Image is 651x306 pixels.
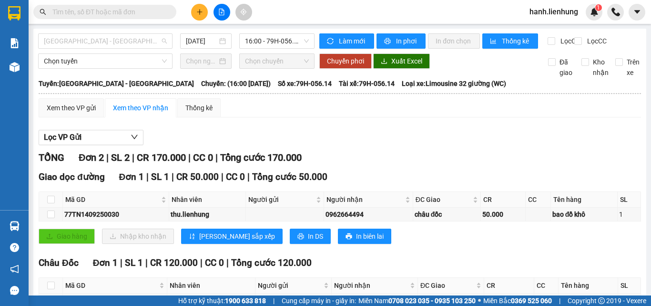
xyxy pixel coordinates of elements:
[10,264,19,274] span: notification
[40,9,46,15] span: search
[39,229,95,244] button: uploadGiao hàng
[102,229,174,244] button: downloadNhập kho nhận
[172,171,174,182] span: |
[248,194,314,205] span: Người gửi
[150,257,198,268] span: CR 120.000
[64,295,165,306] div: VPPR1409250022
[189,233,195,241] span: sort-ascending
[333,295,416,306] div: 0368483274
[556,57,576,78] span: Đã giao
[178,295,266,306] span: Hỗ trợ kỹ thuật:
[245,54,309,68] span: Chọn chuyến
[326,194,403,205] span: Người nhận
[618,192,641,208] th: SL
[218,9,225,15] span: file-add
[358,295,476,306] span: Miền Nam
[214,4,230,21] button: file-add
[258,280,322,291] span: Người gửi
[381,58,387,65] span: download
[132,152,134,163] span: |
[200,257,203,268] span: |
[10,38,20,48] img: solution-icon
[290,229,331,244] button: printerIn DS
[47,103,96,113] div: Xem theo VP gửi
[188,152,191,163] span: |
[52,7,165,17] input: Tìm tên, số ĐT hoặc mã đơn
[185,103,213,113] div: Thống kê
[482,33,538,49] button: bar-chartThống kê
[391,56,422,66] span: Xuất Excel
[428,33,480,49] button: In đơn chọn
[346,233,352,241] span: printer
[8,6,20,21] img: logo-vxr
[415,209,479,220] div: châu đốc
[191,4,208,21] button: plus
[486,295,532,306] div: 120.000
[39,80,194,87] b: Tuyến: [GEOGRAPHIC_DATA] - [GEOGRAPHIC_DATA]
[113,103,168,113] div: Xem theo VP nhận
[111,152,130,163] span: SL 2
[220,152,302,163] span: Tổng cước 170.000
[327,38,335,45] span: sync
[119,171,144,182] span: Đơn 1
[169,295,254,306] div: tampr.lienhung
[199,231,275,242] span: [PERSON_NAME] sắp xếp
[623,57,643,78] span: Trên xe
[221,171,224,182] span: |
[484,278,534,294] th: CR
[595,4,602,11] sup: 1
[376,33,426,49] button: printerIn phơi
[633,8,641,16] span: caret-down
[169,192,246,208] th: Nhân viên
[63,208,169,222] td: 77TN1409250030
[502,36,530,46] span: Thống kê
[226,171,245,182] span: CC 0
[589,57,612,78] span: Kho nhận
[171,209,244,220] div: thu.lienhung
[176,171,219,182] span: CR 50.000
[240,9,247,15] span: aim
[481,192,525,208] th: CR
[10,286,19,295] span: message
[611,8,620,16] img: phone-icon
[319,53,372,69] button: Chuyển phơi
[402,78,506,89] span: Loại xe: Limousine 32 giường (WC)
[64,209,167,220] div: 77TN1409250030
[559,295,560,306] span: |
[125,257,143,268] span: SL 1
[598,297,605,304] span: copyright
[483,295,552,306] span: Miền Bắc
[93,257,118,268] span: Đơn 1
[490,38,498,45] span: bar-chart
[482,209,523,220] div: 50.000
[226,257,229,268] span: |
[193,152,213,163] span: CC 0
[597,4,600,11] span: 1
[10,62,20,72] img: warehouse-icon
[146,171,149,182] span: |
[396,36,418,46] span: In phơi
[526,192,551,208] th: CC
[618,278,641,294] th: SL
[10,221,20,231] img: warehouse-icon
[273,295,275,306] span: |
[201,78,271,89] span: Chuyến: (16:00 [DATE])
[552,209,616,220] div: bao đồ khô
[39,130,143,145] button: Lọc VP Gửi
[551,192,618,208] th: Tên hàng
[420,280,474,291] span: ĐC Giao
[39,257,79,268] span: Châu Đốc
[235,4,252,21] button: aim
[534,278,559,294] th: CC
[120,257,122,268] span: |
[79,152,104,163] span: Đơn 2
[186,36,217,46] input: 14/09/2025
[44,54,167,68] span: Chọn tuyến
[39,171,105,182] span: Giao dọc đường
[196,9,203,15] span: plus
[522,6,586,18] span: hanh.lienhung
[560,295,616,306] div: 1tg+1vali
[308,231,323,242] span: In DS
[478,299,481,303] span: ⚪️
[325,209,411,220] div: 0962664494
